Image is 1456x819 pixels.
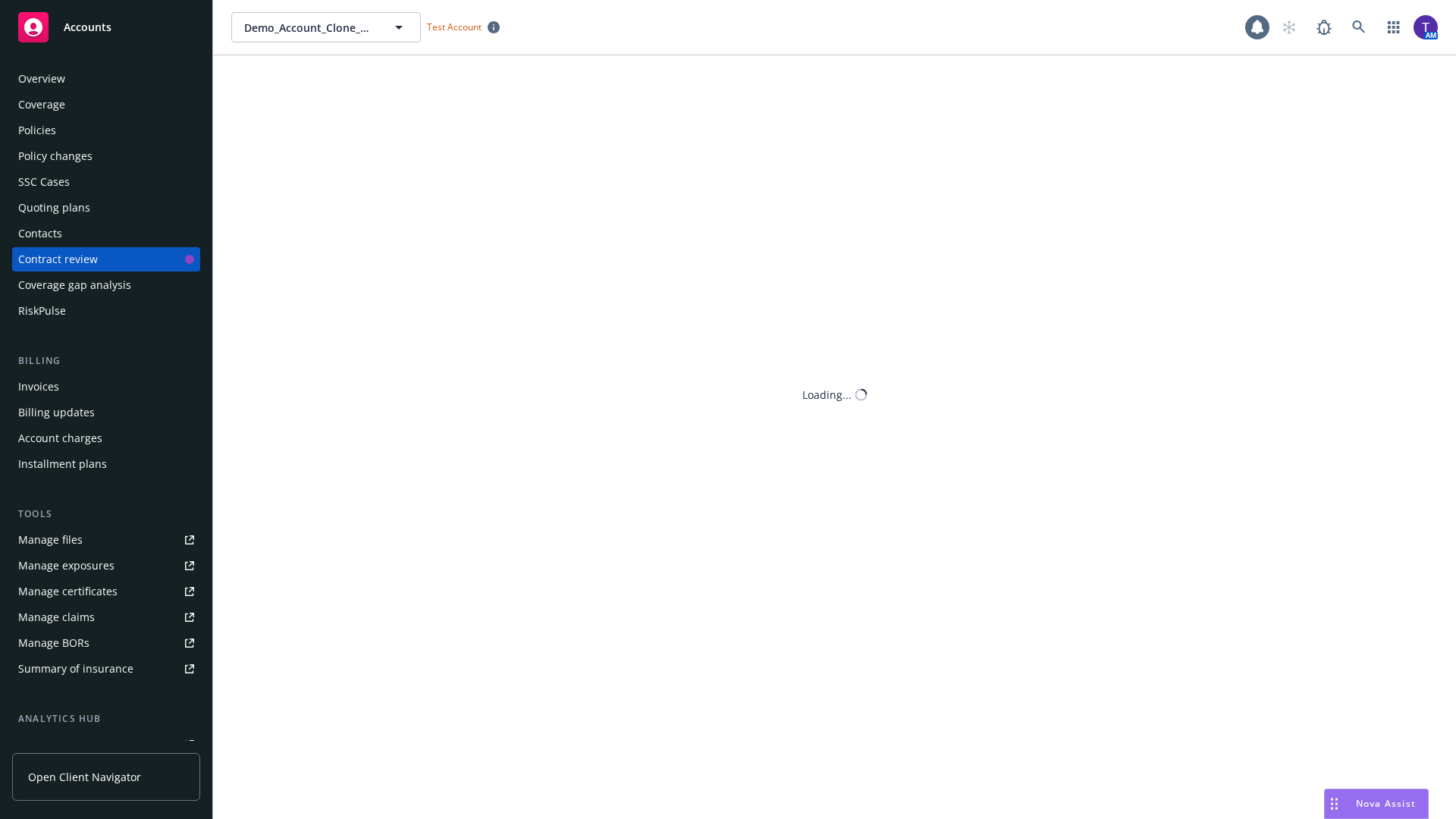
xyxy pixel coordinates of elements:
div: Account charges [18,426,102,450]
div: Analytics hub [12,711,200,726]
div: Quoting plans [18,196,90,220]
div: Drag to move [1325,789,1344,818]
a: Start snowing [1274,12,1304,42]
a: Coverage gap analysis [12,273,200,297]
div: Billing updates [18,400,95,425]
div: Policy changes [18,144,93,168]
div: Manage exposures [18,554,115,578]
div: Invoices [18,375,59,399]
span: Nova Assist [1356,797,1416,810]
div: Installment plans [18,452,107,476]
img: photo [1414,15,1438,39]
div: Billing [12,353,200,369]
span: Test Account [421,19,506,35]
div: Loading... [802,387,852,403]
a: SSC Cases [12,170,200,194]
a: Quoting plans [12,196,200,220]
button: Demo_Account_Clone_QA_CR_Tests_Client [231,12,421,42]
a: Policy changes [12,144,200,168]
span: Accounts [64,21,111,33]
div: SSC Cases [18,170,70,194]
a: Loss summary generator [12,733,200,757]
div: Tools [12,507,200,522]
button: Nova Assist [1324,789,1429,819]
div: RiskPulse [18,299,66,323]
a: Invoices [12,375,200,399]
a: Billing updates [12,400,200,425]
div: Contract review [18,247,98,271]
a: Search [1344,12,1374,42]
div: Policies [18,118,56,143]
div: Summary of insurance [18,657,133,681]
div: Coverage [18,93,65,117]
a: Policies [12,118,200,143]
a: RiskPulse [12,299,200,323]
a: Account charges [12,426,200,450]
span: Open Client Navigator [28,769,141,785]
a: Accounts [12,6,200,49]
a: Summary of insurance [12,657,200,681]
div: Manage certificates [18,579,118,604]
a: Contacts [12,221,200,246]
a: Overview [12,67,200,91]
a: Contract review [12,247,200,271]
div: Manage claims [18,605,95,629]
div: Contacts [18,221,62,246]
a: Manage exposures [12,554,200,578]
a: Manage claims [12,605,200,629]
a: Report a Bug [1309,12,1339,42]
a: Manage BORs [12,631,200,655]
a: Coverage [12,93,200,117]
a: Installment plans [12,452,200,476]
a: Switch app [1379,12,1409,42]
div: Manage BORs [18,631,89,655]
div: Coverage gap analysis [18,273,131,297]
a: Manage certificates [12,579,200,604]
div: Loss summary generator [18,733,144,757]
span: Demo_Account_Clone_QA_CR_Tests_Client [244,20,375,36]
div: Manage files [18,528,83,552]
div: Overview [18,67,65,91]
a: Manage files [12,528,200,552]
span: Test Account [427,20,482,33]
